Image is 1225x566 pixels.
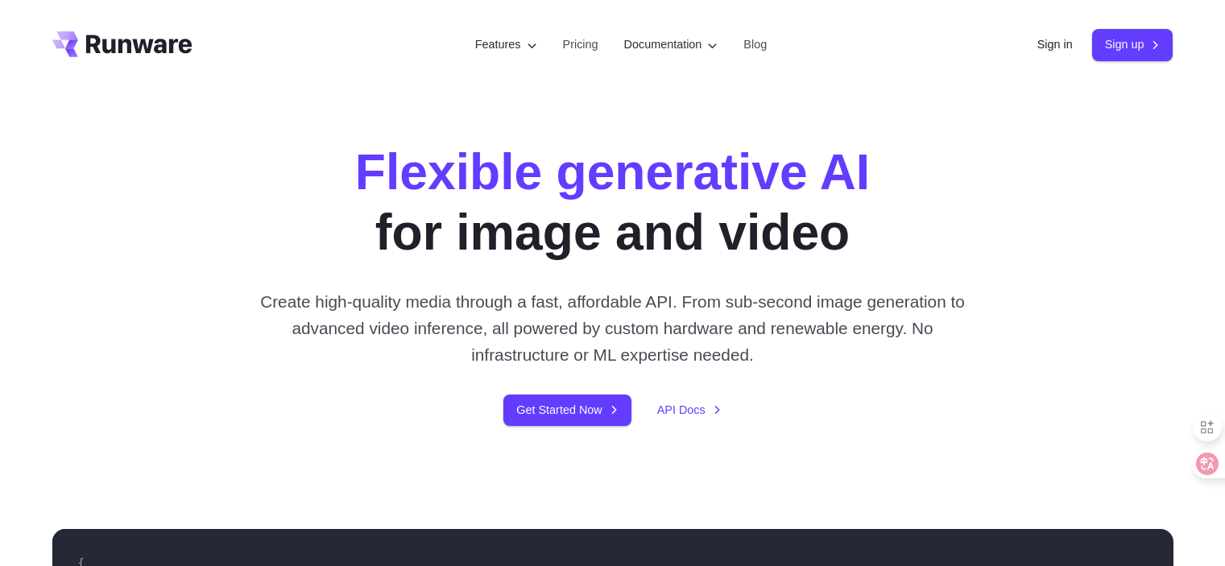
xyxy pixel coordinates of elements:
[563,35,598,54] a: Pricing
[355,143,870,200] strong: Flexible generative AI
[355,142,870,262] h1: for image and video
[503,395,631,426] a: Get Started Now
[624,35,718,54] label: Documentation
[52,31,192,57] a: Go to /
[1092,29,1173,60] a: Sign up
[475,35,537,54] label: Features
[1037,35,1073,54] a: Sign in
[657,401,722,419] a: API Docs
[254,288,971,369] p: Create high-quality media through a fast, affordable API. From sub-second image generation to adv...
[743,35,767,54] a: Blog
